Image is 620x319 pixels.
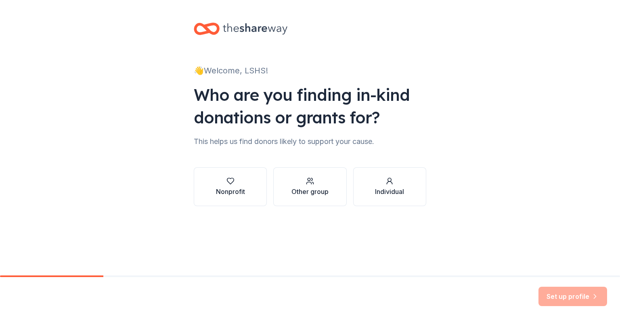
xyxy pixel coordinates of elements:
[194,135,426,148] div: This helps us find donors likely to support your cause.
[194,83,426,129] div: Who are you finding in-kind donations or grants for?
[194,64,426,77] div: 👋 Welcome, LSHS!
[375,187,404,196] div: Individual
[291,187,329,196] div: Other group
[273,167,346,206] button: Other group
[353,167,426,206] button: Individual
[216,187,245,196] div: Nonprofit
[194,167,267,206] button: Nonprofit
